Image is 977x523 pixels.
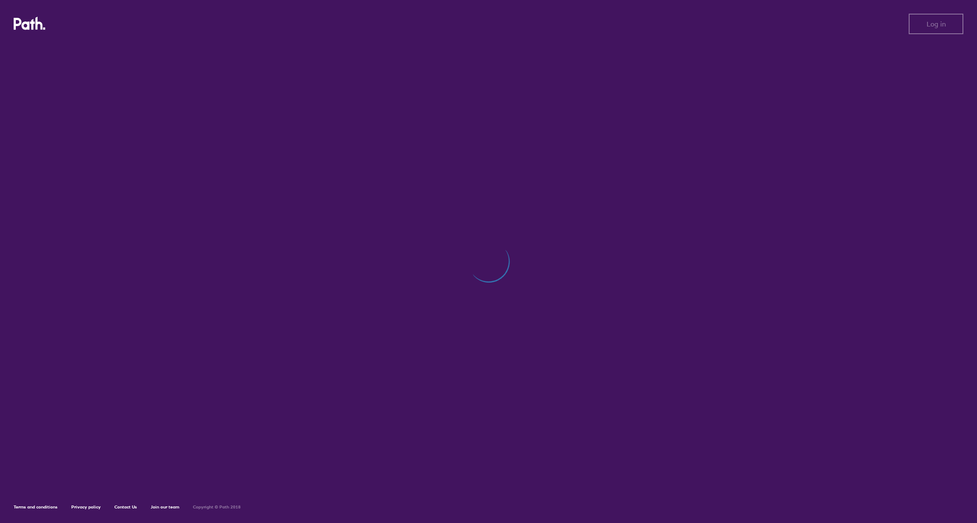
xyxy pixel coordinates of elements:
a: Join our team [151,504,179,510]
h6: Copyright © Path 2018 [193,505,241,510]
a: Contact Us [114,504,137,510]
a: Terms and conditions [14,504,58,510]
span: Log in [927,20,946,28]
button: Log in [909,14,963,34]
a: Privacy policy [71,504,101,510]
